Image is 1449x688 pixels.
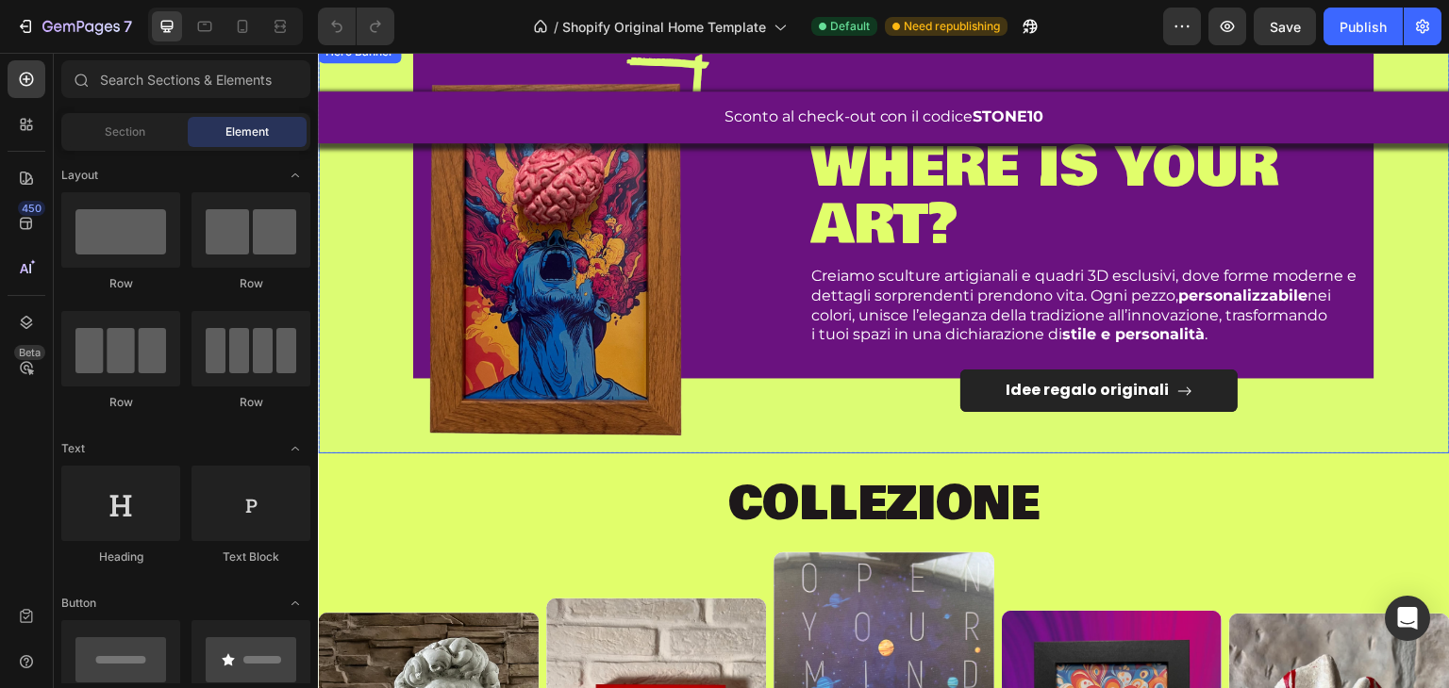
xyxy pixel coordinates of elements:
[1254,8,1316,45] button: Save
[860,234,990,252] strong: personalizzabile
[124,15,132,38] p: 7
[1385,596,1430,641] div: Open Intercom Messenger
[410,416,723,486] span: COLLEZIONE
[280,588,310,618] span: Toggle open
[493,214,1086,254] p: Creiamo sculture artigianali e quadri 3D esclusivi, dove forme moderne e dettagli sorprendenti pr...
[554,17,558,37] span: /
[562,17,766,37] span: Shopify Original Home Template
[18,201,45,216] div: 450
[192,394,310,411] div: Row
[830,18,870,35] span: Default
[192,275,310,292] div: Row
[61,275,180,292] div: Row
[8,8,141,45] button: 7
[689,324,852,352] p: Idee regalo originali
[14,345,45,360] div: Beta
[61,60,310,98] input: Search Sections & Elements
[61,440,85,457] span: Text
[904,18,1000,35] span: Need republishing
[61,394,180,411] div: Row
[744,272,887,290] strong: stile e personalità
[280,160,310,190] span: Toggle open
[61,167,98,184] span: Layout
[493,272,1086,292] p: i tuoi spazi in una dichiarazione di .
[192,549,310,565] div: Text Block
[493,254,1086,273] p: colori, unisce l’eleganza della tradizione all’innovazione, trasformando
[225,123,269,140] span: Element
[1340,17,1387,37] div: Publish
[1270,19,1301,35] span: Save
[61,549,180,565] div: Heading
[656,55,726,73] strong: STONE10
[493,74,960,212] span: where is your art?
[280,434,310,464] span: Toggle open
[105,123,145,140] span: Section
[318,53,1449,688] iframe: Design area
[318,8,394,45] div: Undo/Redo
[1324,8,1403,45] button: Publish
[642,317,920,359] a: Idee regalo originali
[61,595,96,612] span: Button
